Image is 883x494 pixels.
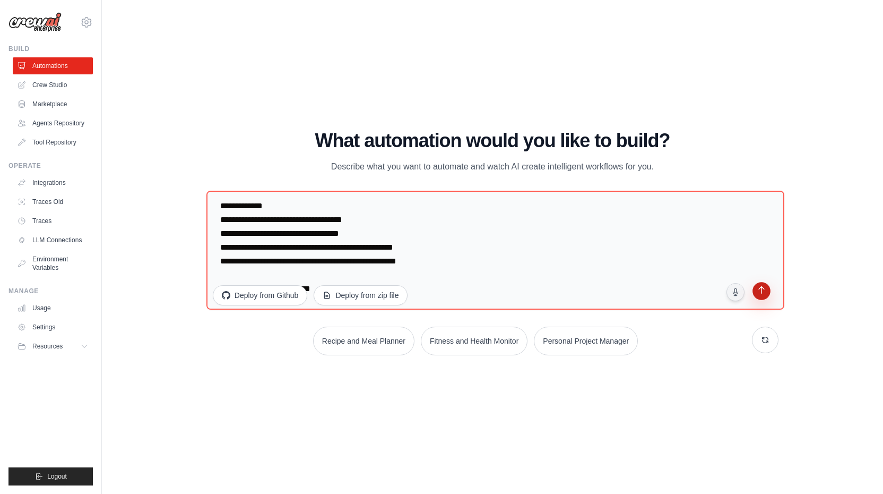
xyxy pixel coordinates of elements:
p: Describe what you want to automate and watch AI create intelligent workflows for you. [314,160,671,174]
a: LLM Connections [13,232,93,249]
a: Environment Variables [13,251,93,276]
a: Traces [13,212,93,229]
div: Build [8,45,93,53]
a: Agents Repository [13,115,93,132]
button: Personal Project Manager [534,327,638,355]
img: Logo [8,12,62,32]
div: Manage [8,287,93,295]
a: Marketplace [13,96,93,113]
button: Recipe and Meal Planner [313,327,414,355]
h1: What automation would you like to build? [206,130,778,151]
span: Resources [32,342,63,351]
button: Logout [8,467,93,486]
iframe: Chat Widget [830,443,883,494]
a: Automations [13,57,93,74]
a: Integrations [13,174,93,191]
a: Crew Studio [13,76,93,93]
a: Traces Old [13,193,93,210]
div: Operate [8,161,93,170]
a: Tool Repository [13,134,93,151]
button: Deploy from zip file [314,285,408,305]
button: Fitness and Health Monitor [421,327,527,355]
a: Settings [13,319,93,336]
span: Logout [47,472,67,481]
a: Usage [13,300,93,317]
button: Resources [13,338,93,355]
button: Deploy from Github [213,285,308,305]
